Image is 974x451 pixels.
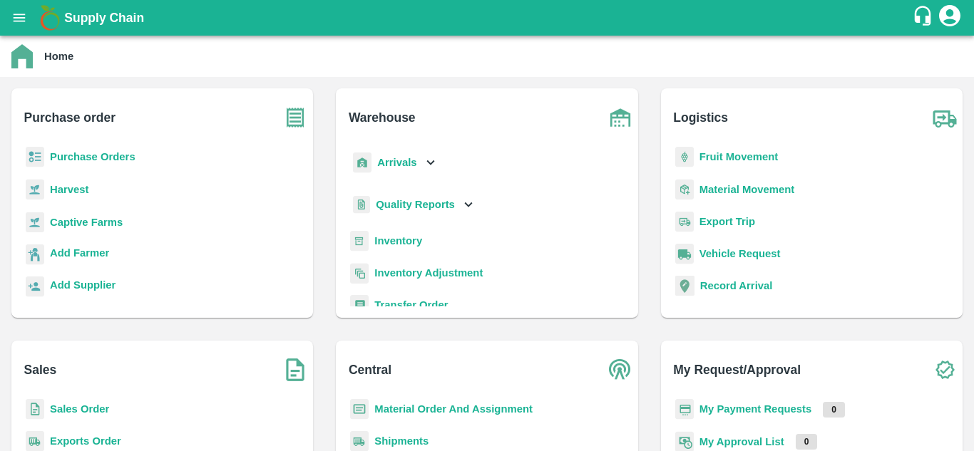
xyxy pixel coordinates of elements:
[26,399,44,420] img: sales
[349,360,391,380] b: Central
[353,196,370,214] img: qualityReport
[50,403,109,415] a: Sales Order
[673,360,801,380] b: My Request/Approval
[673,108,728,128] b: Logistics
[50,184,88,195] a: Harvest
[376,199,455,210] b: Quality Reports
[699,151,779,162] a: Fruit Movement
[277,352,313,388] img: soSales
[675,399,694,420] img: payment
[50,279,116,291] b: Add Supplier
[50,247,109,259] b: Add Farmer
[24,108,116,128] b: Purchase order
[796,434,818,450] p: 0
[700,280,773,291] a: Record Arrival
[350,190,476,219] div: Quality Reports
[24,360,57,380] b: Sales
[374,267,483,279] a: Inventory Adjustment
[26,276,44,297] img: supplier
[26,179,44,200] img: harvest
[603,100,638,135] img: warehouse
[64,11,144,25] b: Supply Chain
[3,1,36,34] button: open drawer
[699,248,781,259] a: Vehicle Request
[374,435,429,447] a: Shipments
[64,8,912,28] a: Supply Chain
[11,44,33,68] img: home
[26,244,44,265] img: farmer
[44,51,73,62] b: Home
[350,295,369,316] img: whTransfer
[927,100,963,135] img: truck
[350,231,369,252] img: whInventory
[374,235,422,247] a: Inventory
[699,436,784,447] a: My Approval List
[353,152,371,173] img: whArrival
[823,402,845,418] p: 0
[50,277,116,296] a: Add Supplier
[675,212,694,232] img: delivery
[50,217,123,228] a: Captive Farms
[349,108,416,128] b: Warehouse
[50,245,109,264] a: Add Farmer
[350,147,439,179] div: Arrivals
[675,147,694,167] img: fruit
[26,147,44,167] img: reciept
[937,3,963,33] div: account of current user
[374,403,533,415] a: Material Order And Assignment
[927,352,963,388] img: check
[675,179,694,200] img: material
[377,157,416,168] b: Arrivals
[603,352,638,388] img: central
[277,100,313,135] img: purchase
[50,435,121,447] a: Exports Order
[675,276,694,296] img: recordArrival
[50,151,135,162] a: Purchase Orders
[912,5,937,31] div: customer-support
[36,4,64,32] img: logo
[350,399,369,420] img: centralMaterial
[26,212,44,233] img: harvest
[350,263,369,284] img: inventory
[699,216,755,227] a: Export Trip
[374,299,448,311] a: Transfer Order
[675,244,694,264] img: vehicle
[699,403,812,415] a: My Payment Requests
[699,184,795,195] a: Material Movement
